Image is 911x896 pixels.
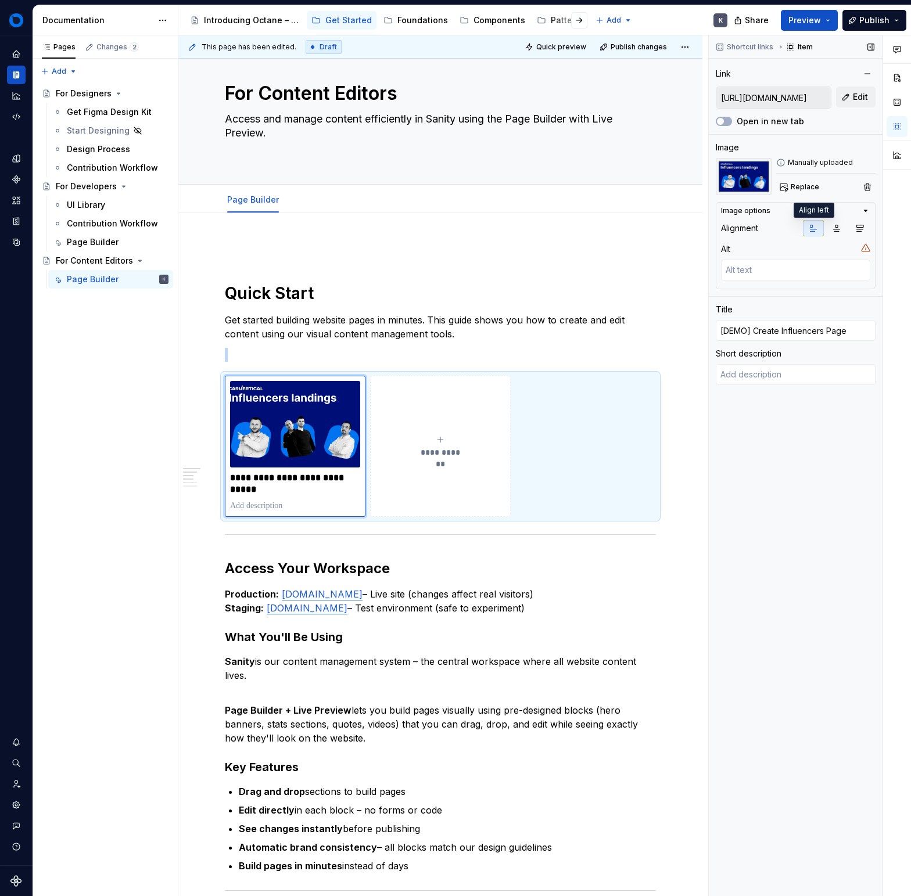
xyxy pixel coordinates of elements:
div: Page tree [37,84,173,289]
div: Page tree [185,9,590,32]
a: Foundations [379,11,453,30]
button: Image options [721,206,870,215]
div: K [719,16,723,25]
p: – Live site (changes affect real visitors) – Test environment (safe to experiment) [225,587,656,615]
strong: Edit directly [239,804,295,816]
a: Page BuilderK [48,270,173,289]
div: Page Builder [67,274,119,285]
a: Page Builder [227,195,279,204]
div: Page Builder [223,187,284,211]
div: Link [716,68,731,80]
span: Publish changes [611,42,667,52]
strong: Drag and drop [239,786,305,797]
button: Preview [781,10,838,31]
p: is our content management system – the central workspace where all website content lives. [225,654,656,682]
div: Start Designing [67,125,130,136]
div: Align left [794,203,834,218]
div: Introducing Octane – a single source of truth for brand, design, and content. [204,15,300,26]
h2: Access Your Workspace [225,559,656,578]
div: Contribution Workflow [67,218,158,229]
div: Alignment [721,222,758,234]
strong: Build pages in minutes [239,860,342,872]
strong: Staging: [225,602,264,614]
a: Page Builder [48,233,173,251]
a: For Developers [37,177,173,196]
p: – all blocks match our design guidelines [239,840,656,854]
div: Documentation [42,15,152,26]
div: Design Process [67,143,130,155]
button: Search ⌘K [7,754,26,772]
div: Changes [96,42,139,52]
span: Add [607,16,621,25]
a: Get Started [307,11,376,30]
img: 26998d5e-8903-4050-8939-6da79a9ddf72.png [9,13,23,27]
h3: Key Features [225,759,656,775]
div: For Content Editors [56,255,133,267]
a: Data sources [7,233,26,251]
h3: What You'll Be Using [225,629,656,645]
span: Edit [853,91,868,103]
button: Edit [836,87,876,107]
span: Preview [788,15,821,26]
p: instead of days [239,859,656,873]
div: Image [716,142,739,153]
a: Get Figma Design Kit [48,103,173,121]
div: Components [7,170,26,189]
a: For Designers [37,84,173,103]
span: Replace [791,182,819,192]
p: lets you build pages visually using pre-designed blocks (hero banners, stats sections, quotes, vi... [225,689,656,745]
a: [DOMAIN_NAME] [282,588,363,600]
strong: Automatic brand consistency [239,841,377,853]
textarea: For Content Editors [223,80,654,107]
strong: Page Builder + Live Preview [225,704,352,716]
a: Assets [7,191,26,210]
div: Home [7,45,26,63]
a: Storybook stories [7,212,26,231]
a: Introducing Octane – a single source of truth for brand, design, and content. [185,11,304,30]
div: Get Figma Design Kit [67,106,152,118]
button: Notifications [7,733,26,751]
img: c7c84c03-0700-4b1e-a2c1-586cc07a3b47.png [716,158,772,195]
a: Design tokens [7,149,26,168]
span: Quick preview [536,42,586,52]
button: Contact support [7,816,26,835]
button: Publish [842,10,906,31]
a: Code automation [7,107,26,126]
p: in each block – no forms or code [239,803,656,817]
a: Documentation [7,66,26,84]
span: 2 [130,42,139,52]
div: Short description [716,348,781,359]
button: Add [592,12,636,28]
img: c7c84c03-0700-4b1e-a2c1-586cc07a3b47.png [230,381,360,467]
a: Analytics [7,87,26,105]
span: Add [52,67,66,76]
div: Alt [721,243,730,255]
div: Manually uploaded [776,158,876,167]
span: Share [745,15,769,26]
span: This page has been edited. [202,42,296,52]
button: Quick preview [522,39,591,55]
label: Open in new tab [737,116,804,127]
span: Publish [859,15,890,26]
div: Image options [721,206,770,215]
div: Pages [42,42,76,52]
div: Title [716,304,733,315]
a: Start Designing [48,121,173,140]
div: For Developers [56,181,117,192]
button: Publish changes [596,39,672,55]
div: UI Library [67,199,105,211]
a: Settings [7,796,26,814]
a: Contribution Workflow [48,214,173,233]
div: Get Started [325,15,372,26]
button: Replace [776,179,824,195]
input: Add title [716,320,876,341]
